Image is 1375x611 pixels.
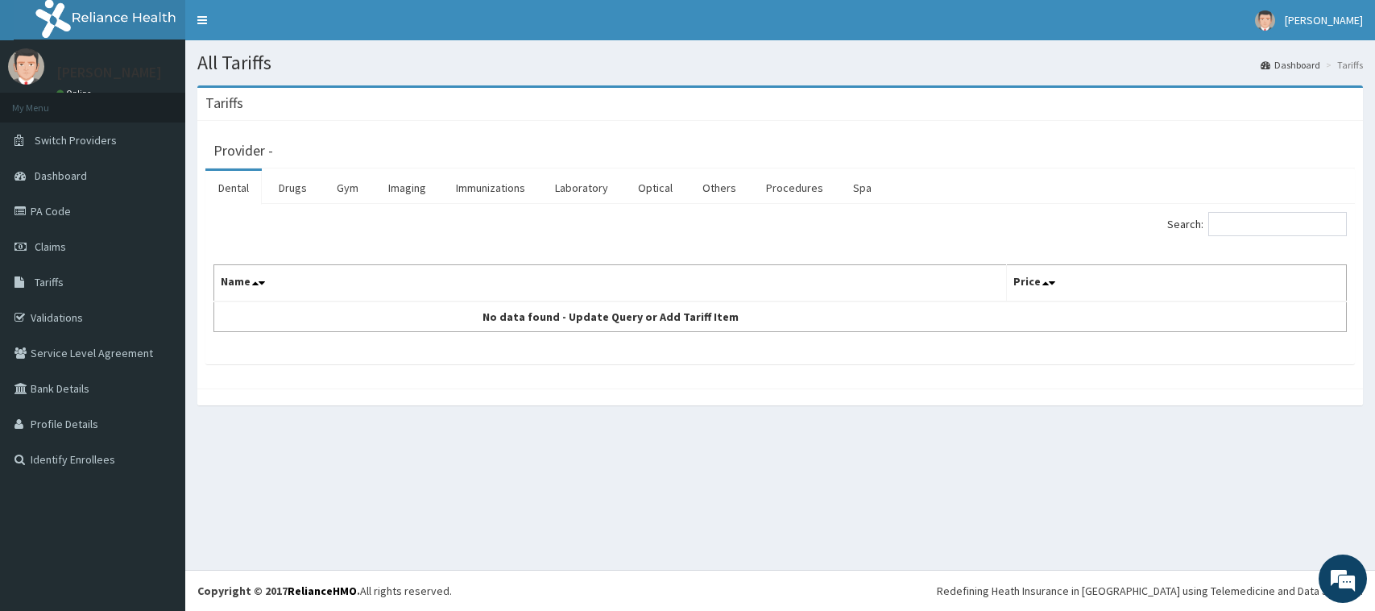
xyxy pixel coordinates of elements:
span: Tariffs [35,275,64,289]
p: [PERSON_NAME] [56,65,162,80]
td: No data found - Update Query or Add Tariff Item [214,301,1007,332]
th: Price [1007,265,1347,302]
footer: All rights reserved. [185,570,1375,611]
a: Online [56,88,95,99]
a: Procedures [753,171,836,205]
span: Claims [35,239,66,254]
h3: Provider - [213,143,273,158]
th: Name [214,265,1007,302]
strong: Copyright © 2017 . [197,584,360,598]
img: User Image [1255,10,1275,31]
h3: Tariffs [205,96,243,110]
a: Drugs [266,171,320,205]
div: Redefining Heath Insurance in [GEOGRAPHIC_DATA] using Telemedicine and Data Science! [937,583,1363,599]
a: Optical [625,171,685,205]
span: [PERSON_NAME] [1285,13,1363,27]
a: Gym [324,171,371,205]
a: Laboratory [542,171,621,205]
a: Others [690,171,749,205]
a: Dashboard [1261,58,1320,72]
span: Switch Providers [35,133,117,148]
a: RelianceHMO [288,584,357,598]
a: Spa [840,171,884,205]
a: Dental [205,171,262,205]
li: Tariffs [1322,58,1363,72]
a: Immunizations [443,171,538,205]
input: Search: [1208,212,1347,236]
h1: All Tariffs [197,52,1363,73]
span: Dashboard [35,168,87,183]
label: Search: [1167,212,1347,236]
img: User Image [8,48,44,85]
a: Imaging [375,171,439,205]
